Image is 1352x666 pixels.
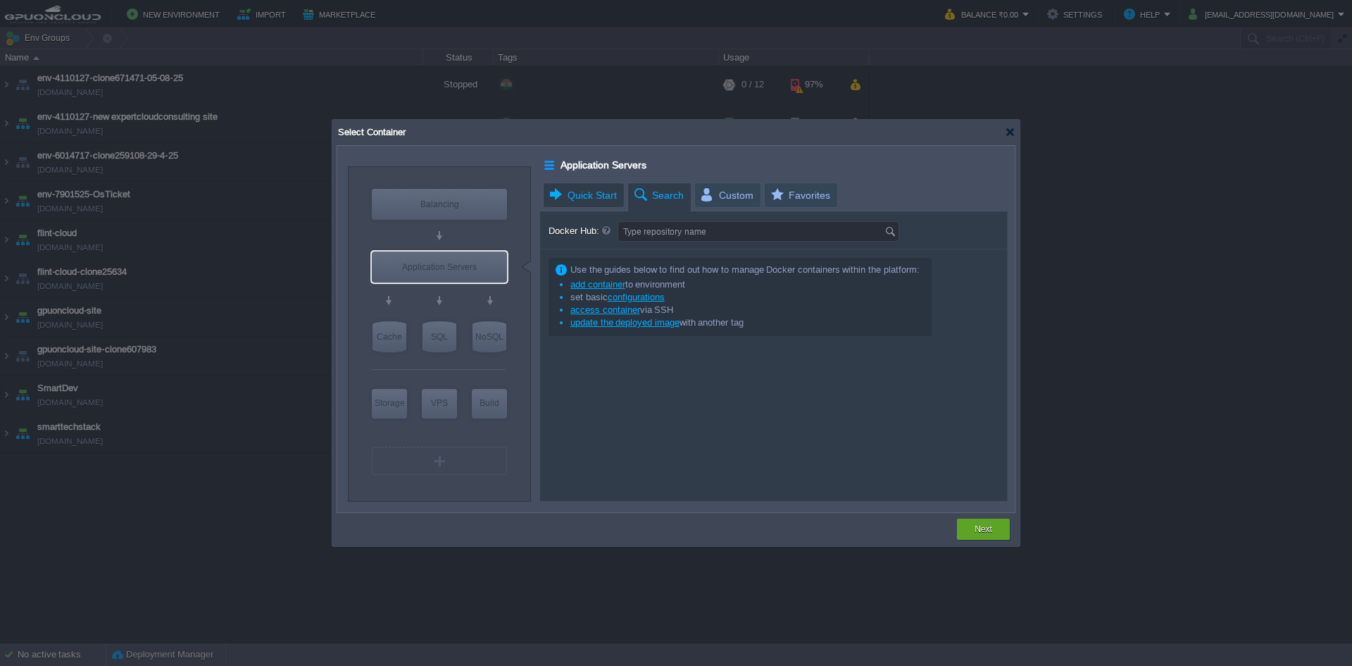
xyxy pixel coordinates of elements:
[423,321,456,352] div: SQL
[472,389,507,417] div: Build
[472,389,507,419] div: Build Node
[570,317,680,328] a: update the deployed image
[372,447,507,475] div: Create New Layer
[423,321,456,352] div: SQL Databases
[559,304,920,316] li: via SSH
[372,389,407,419] div: Storage Containers
[472,321,506,352] div: NoSQL
[559,316,920,329] li: with another tag
[570,304,640,315] a: access container
[372,389,407,417] div: Storage
[372,252,507,283] div: Application Servers
[556,264,920,276] p: Use the guides below to find out how to manage Docker containers within the platform:
[548,183,617,207] span: Quick Start
[422,389,457,419] div: Elastic VPS
[337,127,406,137] span: Select Container
[975,522,992,536] button: Next
[549,221,616,241] label: Docker Hub:
[559,291,920,304] li: set basic
[373,321,406,352] div: Cache
[570,279,625,290] a: add container
[559,278,920,291] li: to environment
[472,321,506,352] div: NoSQL Databases
[422,389,457,417] div: VPS
[544,156,556,174] div: Application Servers
[699,183,753,207] span: Custom
[608,292,665,302] a: configurations
[372,189,507,220] div: Load Balancer
[372,189,507,220] div: Balancing
[769,183,830,207] span: Favorites
[632,183,684,208] span: Search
